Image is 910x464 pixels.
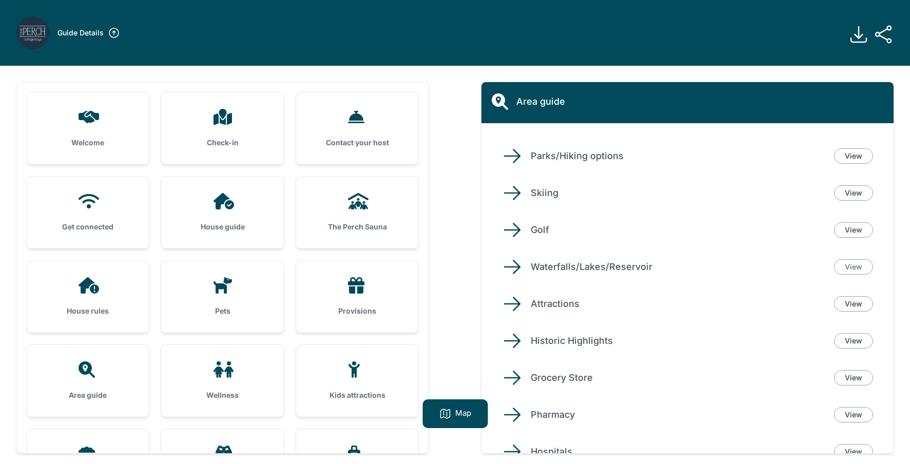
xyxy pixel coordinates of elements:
a: House rules [27,261,149,333]
a: View [834,222,873,238]
h3: Area guide [43,390,132,400]
h2: Area guide [516,94,565,109]
h3: Get connected [43,222,132,232]
a: Get connected [27,177,149,248]
h3: Wellness [178,390,267,400]
p: Skiing [531,186,826,200]
a: View [834,444,873,459]
a: View [834,407,873,422]
p: Golf [531,223,826,237]
a: The Perch Sauna [296,177,418,248]
a: View [834,148,873,164]
p: Hospitals [531,444,826,459]
h3: Welcome [43,138,132,148]
p: Parks/Hiking options [531,149,826,163]
a: Wellness [161,345,283,417]
h3: House rules [43,306,132,316]
h3: Check-in [178,138,267,148]
p: Waterfalls/Lakes/Reservoir [531,260,826,274]
p: Pharmacy [531,408,826,422]
a: View [834,333,873,349]
h3: Provisions [313,306,402,316]
a: Welcome [27,92,149,164]
a: View [834,370,873,385]
a: Kids attractions [296,345,418,417]
a: Contact your host [296,92,418,164]
a: Area guide [27,345,149,417]
img: lbscve6jyqy4usxktyb5b1icebv1 [16,16,49,49]
p: Attractions [531,297,826,311]
h3: The Perch Sauna [313,222,402,232]
h3: Guide Details [57,28,104,38]
h3: House guide [178,222,267,232]
h3: Pets [178,306,267,316]
a: Guide Details [57,27,120,39]
a: View [834,185,873,201]
p: Grocery Store [531,371,826,385]
h3: Kids attractions [313,390,402,400]
a: Pets [161,261,283,333]
a: View [834,296,873,312]
a: Provisions [296,261,418,333]
a: House guide [161,177,283,248]
p: Map [455,408,471,420]
p: Historic Highlights [531,334,826,348]
a: Check-in [161,92,283,164]
h3: Contact your host [313,138,402,148]
a: View [834,259,873,275]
